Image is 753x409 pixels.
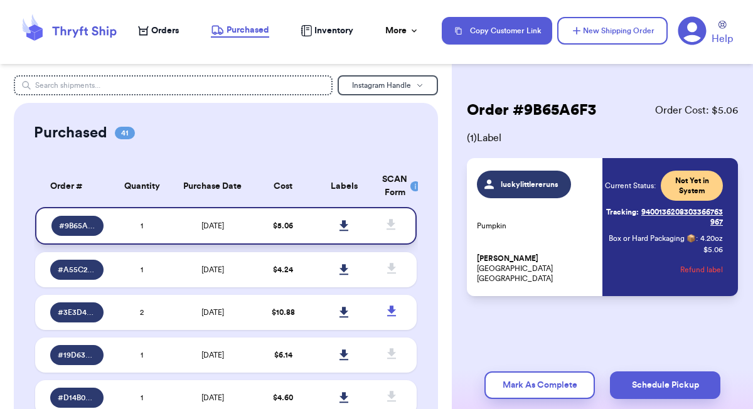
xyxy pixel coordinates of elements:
[273,394,293,401] span: $ 4.60
[58,307,97,317] span: # 3E3D4196
[712,21,733,46] a: Help
[484,371,595,399] button: Mark As Complete
[314,24,353,37] span: Inventory
[201,351,224,359] span: [DATE]
[115,127,135,139] span: 41
[151,24,179,37] span: Orders
[385,24,419,37] div: More
[58,265,97,275] span: # A55C22D2
[655,103,738,118] span: Order Cost: $ 5.06
[477,221,595,231] p: Pumpkin
[138,24,179,37] a: Orders
[201,266,224,274] span: [DATE]
[274,351,292,359] span: $ 6.14
[477,253,595,284] p: [GEOGRAPHIC_DATA] [GEOGRAPHIC_DATA]
[141,266,143,274] span: 1
[338,75,438,95] button: Instagram Handle
[273,266,293,274] span: $ 4.24
[712,31,733,46] span: Help
[211,24,269,38] a: Purchased
[442,17,552,45] button: Copy Customer Link
[610,371,720,399] button: Schedule Pickup
[557,17,668,45] button: New Shipping Order
[141,394,143,401] span: 1
[500,179,560,189] span: luckylittlereruns
[173,166,253,207] th: Purchase Date
[35,166,112,207] th: Order #
[34,123,107,143] h2: Purchased
[700,233,723,243] span: 4.20 oz
[352,82,411,89] span: Instagram Handle
[314,166,375,207] th: Labels
[253,166,314,207] th: Cost
[382,173,402,199] div: SCAN Form
[606,207,639,217] span: Tracking:
[609,235,696,242] span: Box or Hard Packaging 📦
[201,309,224,316] span: [DATE]
[467,100,596,120] h2: Order # 9B65A6F3
[467,130,738,146] span: ( 1 ) Label
[477,254,538,263] span: [PERSON_NAME]
[272,309,295,316] span: $ 10.88
[201,222,224,230] span: [DATE]
[140,309,144,316] span: 2
[273,222,293,230] span: $ 5.06
[703,245,723,255] p: $ 5.06
[227,24,269,36] span: Purchased
[668,176,715,196] span: Not Yet in System
[141,222,143,230] span: 1
[111,166,172,207] th: Quantity
[605,202,723,232] a: Tracking:9400136208303366763967
[14,75,333,95] input: Search shipments...
[301,24,353,37] a: Inventory
[680,256,723,284] button: Refund label
[201,394,224,401] span: [DATE]
[696,233,698,243] span: :
[58,393,97,403] span: # D14B0B4F
[58,350,97,360] span: # 19D63E5C
[141,351,143,359] span: 1
[59,221,97,231] span: # 9B65A6F3
[605,181,656,191] span: Current Status:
